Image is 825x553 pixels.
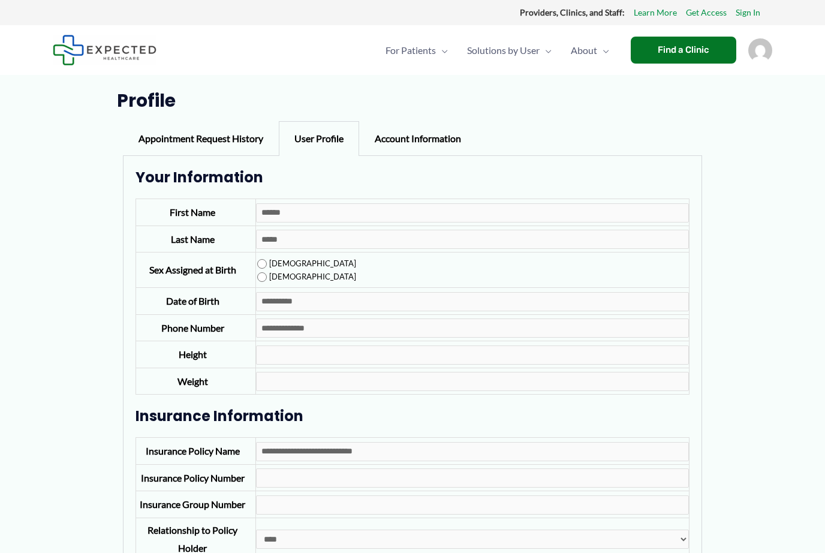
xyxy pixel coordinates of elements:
label: First Name [170,206,215,218]
label: Insurance Policy Number [141,472,245,483]
input: [DEMOGRAPHIC_DATA] [257,259,267,269]
span: Menu Toggle [597,29,609,71]
h1: Profile [117,90,709,112]
span: Menu Toggle [540,29,552,71]
nav: Primary Site Navigation [376,29,619,71]
a: Find a Clinic [631,37,736,64]
span: For Patients [386,29,436,71]
label: [DEMOGRAPHIC_DATA] [257,272,356,281]
label: Insurance Group Number [140,498,245,510]
a: For PatientsMenu Toggle [376,29,457,71]
div: Account Information [359,121,477,156]
h3: Insurance Information [136,407,690,425]
h3: Your Information [136,168,690,187]
a: Get Access [686,5,727,20]
label: Phone Number [161,322,224,333]
label: Last Name [171,233,215,245]
a: Learn More [634,5,677,20]
label: Sex Assigned at Birth [149,264,236,275]
span: Menu Toggle [436,29,448,71]
label: [DEMOGRAPHIC_DATA] [257,259,356,268]
strong: Providers, Clinics, and Staff: [520,7,625,17]
span: About [571,29,597,71]
span: Solutions by User [467,29,540,71]
a: AboutMenu Toggle [561,29,619,71]
a: Account icon link [748,43,772,55]
img: Expected Healthcare Logo - side, dark font, small [53,35,156,65]
div: Appointment Request History [123,121,279,156]
a: Solutions by UserMenu Toggle [457,29,561,71]
label: Date of Birth [166,295,219,306]
input: [DEMOGRAPHIC_DATA] [257,272,267,282]
label: Insurance Policy Name [146,445,240,456]
label: Height [179,348,207,360]
div: User Profile [279,121,359,156]
label: Weight [177,375,208,387]
a: Sign In [736,5,760,20]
